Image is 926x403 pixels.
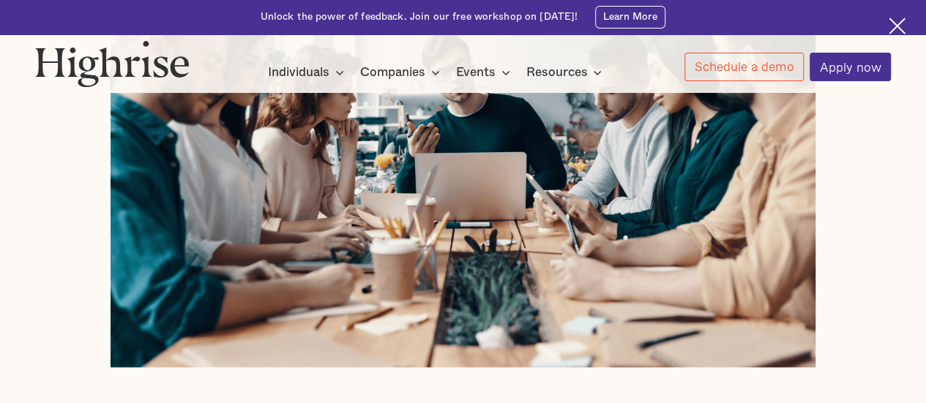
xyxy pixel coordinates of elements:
[456,64,496,81] div: Events
[35,40,190,87] img: Highrise logo
[268,64,348,81] div: Individuals
[360,64,425,81] div: Companies
[526,64,606,81] div: Resources
[595,6,666,29] a: Learn More
[268,64,329,81] div: Individuals
[889,18,906,34] img: Cross icon
[526,64,587,81] div: Resources
[684,53,804,81] a: Schedule a demo
[261,10,578,24] div: Unlock the power of feedback. Join our free workshop on [DATE]!
[456,64,515,81] div: Events
[810,53,891,81] a: Apply now
[360,64,444,81] div: Companies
